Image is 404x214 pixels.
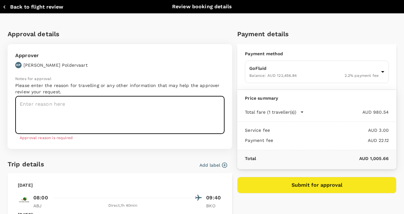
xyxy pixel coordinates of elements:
button: Submit for approval [237,177,396,193]
p: Total fare (1 traveller(s)) [245,109,296,115]
span: Balance : AUD 122,456.84 [249,73,296,78]
p: KP [16,63,20,67]
p: BKO [206,203,222,209]
p: Price summary [245,95,389,101]
p: [DATE] [18,182,33,188]
p: AUD 22.12 [273,137,389,144]
p: ABJ [33,203,49,209]
img: HF [18,194,30,207]
p: Payment method [245,50,389,57]
p: 08:00 [33,194,48,202]
p: [PERSON_NAME] Poldervaart [24,62,88,68]
p: AUD 980.54 [304,109,389,115]
span: 2.2 % payment fee [345,73,379,78]
p: Approver [15,52,88,59]
p: Service fee [245,127,270,133]
div: Direct , 1h 40min [53,203,192,209]
div: GoFluidBalance: AUD 122,456.842.2% payment fee [245,61,389,83]
button: Back to flight review [3,4,63,10]
h6: Trip details [8,159,44,169]
p: Payment fee [245,137,273,144]
p: Review booking details [172,3,232,10]
button: Add label [199,162,227,168]
p: AUD 3.00 [270,127,389,133]
h6: Payment details [237,29,396,39]
p: Approval reason is required [20,135,220,141]
p: Total [245,155,256,162]
p: 09:40 [206,194,222,202]
p: Please enter the reason for travelling or any other information that may help the approver review... [15,82,225,95]
button: Total fare (1 traveller(s)) [245,109,304,115]
p: AUD 1,005.66 [256,155,389,162]
p: Notes for approval [15,76,225,82]
p: GoFluid [249,65,379,71]
h6: Approval details [8,29,232,39]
